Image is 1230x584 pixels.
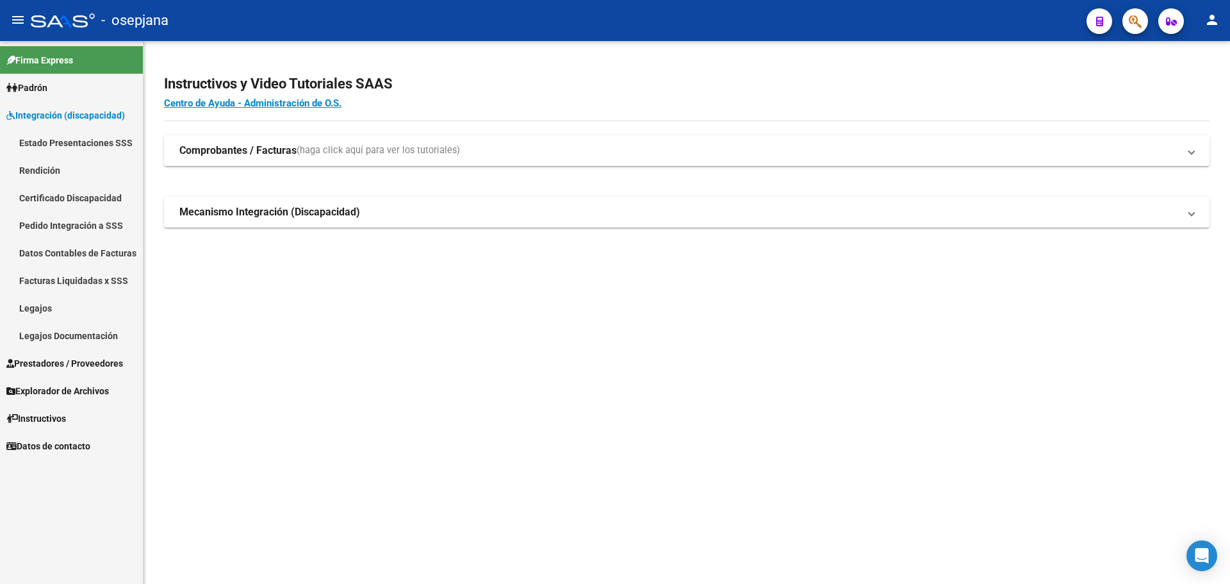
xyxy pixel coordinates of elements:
span: - osepjana [101,6,168,35]
h2: Instructivos y Video Tutoriales SAAS [164,72,1209,96]
span: Explorador de Archivos [6,384,109,398]
div: Open Intercom Messenger [1186,540,1217,571]
mat-expansion-panel-header: Comprobantes / Facturas(haga click aquí para ver los tutoriales) [164,135,1209,166]
a: Centro de Ayuda - Administración de O.S. [164,97,341,109]
strong: Mecanismo Integración (Discapacidad) [179,205,360,219]
span: Firma Express [6,53,73,67]
mat-expansion-panel-header: Mecanismo Integración (Discapacidad) [164,197,1209,228]
strong: Comprobantes / Facturas [179,144,297,158]
span: (haga click aquí para ver los tutoriales) [297,144,460,158]
span: Prestadores / Proveedores [6,356,123,371]
span: Padrón [6,81,47,95]
mat-icon: menu [10,12,26,28]
mat-icon: person [1204,12,1220,28]
span: Integración (discapacidad) [6,108,125,122]
span: Instructivos [6,412,66,426]
span: Datos de contacto [6,439,90,453]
